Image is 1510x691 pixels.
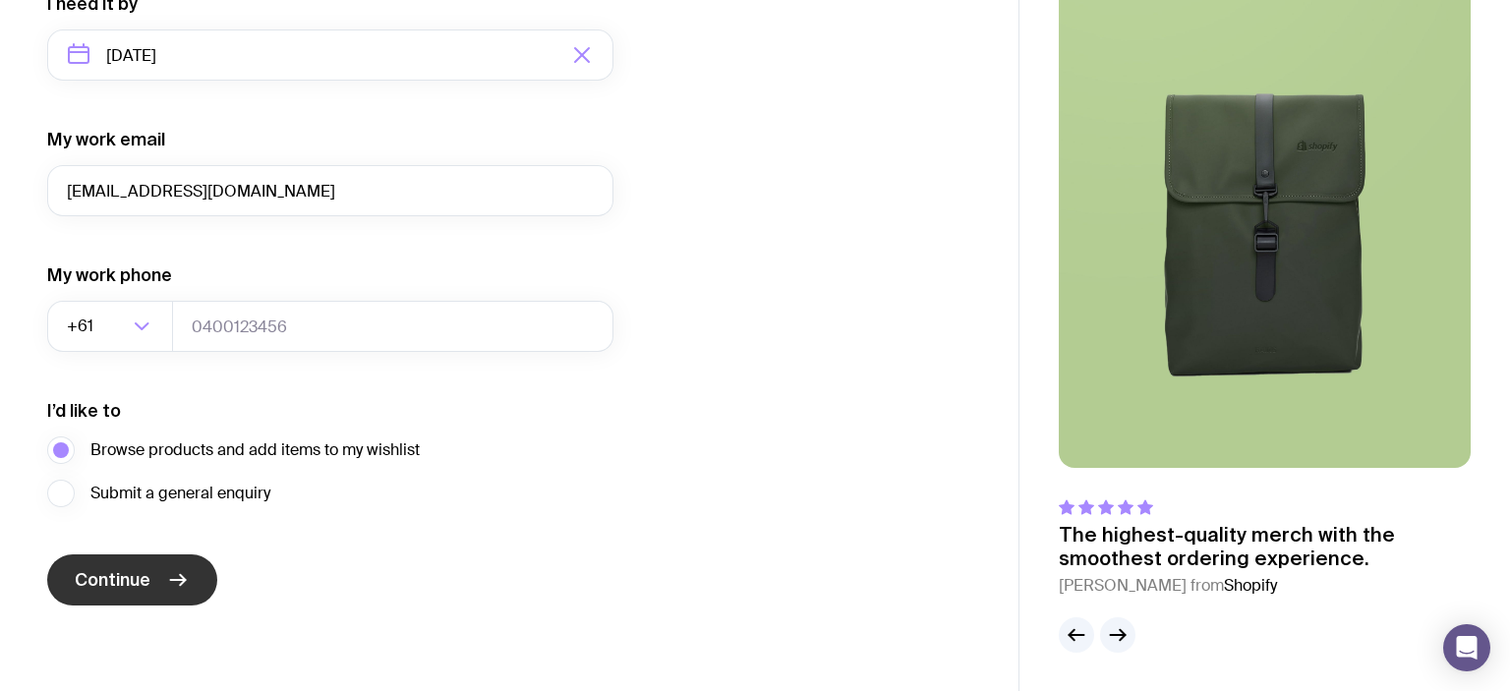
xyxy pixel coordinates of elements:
[47,301,173,352] div: Search for option
[1224,575,1277,596] span: Shopify
[47,165,613,216] input: you@email.com
[1059,523,1471,570] p: The highest-quality merch with the smoothest ordering experience.
[1059,574,1471,598] cite: [PERSON_NAME] from
[47,29,613,81] input: Select a target date
[47,263,172,287] label: My work phone
[1443,624,1490,671] div: Open Intercom Messenger
[90,438,420,462] span: Browse products and add items to my wishlist
[47,554,217,605] button: Continue
[75,568,150,592] span: Continue
[67,301,97,352] span: +61
[172,301,613,352] input: 0400123456
[97,301,128,352] input: Search for option
[47,128,165,151] label: My work email
[47,399,121,423] label: I’d like to
[90,482,270,505] span: Submit a general enquiry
